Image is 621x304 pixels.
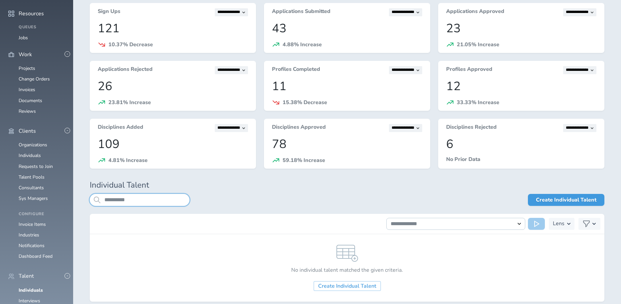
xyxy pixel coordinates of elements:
[283,157,325,164] span: 59.18% Increase
[457,99,499,106] span: 33.33% Increase
[446,79,596,93] p: 12
[19,273,34,279] span: Talent
[272,124,326,132] h3: Disciplines Approved
[19,65,35,72] a: Projects
[19,152,41,159] a: Individuals
[19,76,50,82] a: Change Orders
[272,137,422,151] p: 78
[283,99,327,106] span: 15.38% Decrease
[19,212,65,217] h4: Configure
[19,86,35,93] a: Invoices
[291,267,403,273] h3: No individual talent matched the given criteria.
[19,174,45,180] a: Talent Pools
[98,66,153,74] h3: Applications Rejected
[446,22,596,35] p: 23
[19,163,53,170] a: Requests to Join
[19,108,36,114] a: Reviews
[19,221,46,228] a: Invoice Items
[64,128,70,133] button: -
[98,8,120,16] h3: Sign Ups
[553,218,564,230] h3: Lens
[528,218,545,230] button: Run Action
[528,194,604,206] a: Create Individual Talent
[19,232,39,238] a: Industries
[19,185,44,191] a: Consultants
[19,25,65,30] h4: Queues
[457,41,499,48] span: 21.05% Increase
[98,137,248,151] p: 109
[19,97,42,104] a: Documents
[98,79,248,93] p: 26
[64,51,70,57] button: -
[272,66,320,74] h3: Profiles Completed
[272,8,330,16] h3: Applications Submitted
[446,124,497,132] h3: Disciplines Rejected
[19,35,28,41] a: Jobs
[108,99,151,106] span: 23.81% Increase
[19,287,43,293] a: Individuals
[446,137,596,151] p: 6
[64,273,70,279] button: -
[19,142,47,148] a: Organizations
[313,281,381,291] a: Create Individual Talent
[19,242,45,249] a: Notifications
[98,124,143,132] h3: Disciplines Added
[19,298,40,304] a: Interviews
[272,79,422,93] p: 11
[19,253,53,259] a: Dashboard Feed
[446,8,504,16] h3: Applications Approved
[283,41,322,48] span: 4.88% Increase
[549,218,574,230] button: Lens
[19,52,32,58] span: Work
[19,128,36,134] span: Clients
[446,156,480,163] span: No Prior Data
[90,181,604,190] h1: Individual Talent
[19,195,48,202] a: Sys Managers
[19,11,44,17] span: Resources
[98,22,248,35] p: 121
[108,157,148,164] span: 4.81% Increase
[446,66,492,74] h3: Profiles Approved
[272,22,422,35] p: 43
[108,41,153,48] span: 10.37% Decrease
